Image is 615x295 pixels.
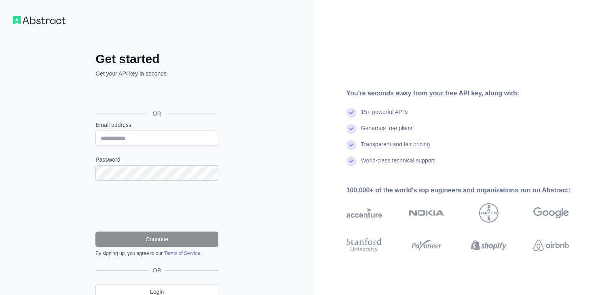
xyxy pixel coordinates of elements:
a: Terms of Service [164,251,200,256]
img: nokia [409,203,444,223]
img: stanford university [347,236,382,254]
img: google [533,203,569,223]
div: You're seconds away from your free API key, along with: [347,88,595,98]
iframe: reCAPTCHA [95,190,218,222]
img: payoneer [409,236,444,254]
span: OR [146,110,168,118]
img: accenture [347,203,382,223]
iframe: Sign in with Google Button [91,86,221,104]
img: check mark [347,140,356,150]
div: 100,000+ of the world's top engineers and organizations run on Abstract: [347,185,595,195]
div: By signing up, you agree to our . [95,250,218,257]
label: Email address [95,121,218,129]
p: Get your API key in seconds [95,70,218,78]
img: check mark [347,156,356,166]
img: airbnb [533,236,569,254]
img: shopify [471,236,507,254]
div: Transparent and fair pricing [361,140,430,156]
img: bayer [479,203,499,223]
span: OR [150,266,165,274]
button: Continue [95,232,218,247]
h2: Get started [95,52,218,66]
div: 15+ powerful API's [361,108,408,124]
div: World-class technical support [361,156,435,173]
img: Workflow [13,16,66,24]
label: Password [95,156,218,164]
img: check mark [347,124,356,134]
div: Generous free plans [361,124,412,140]
img: check mark [347,108,356,118]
